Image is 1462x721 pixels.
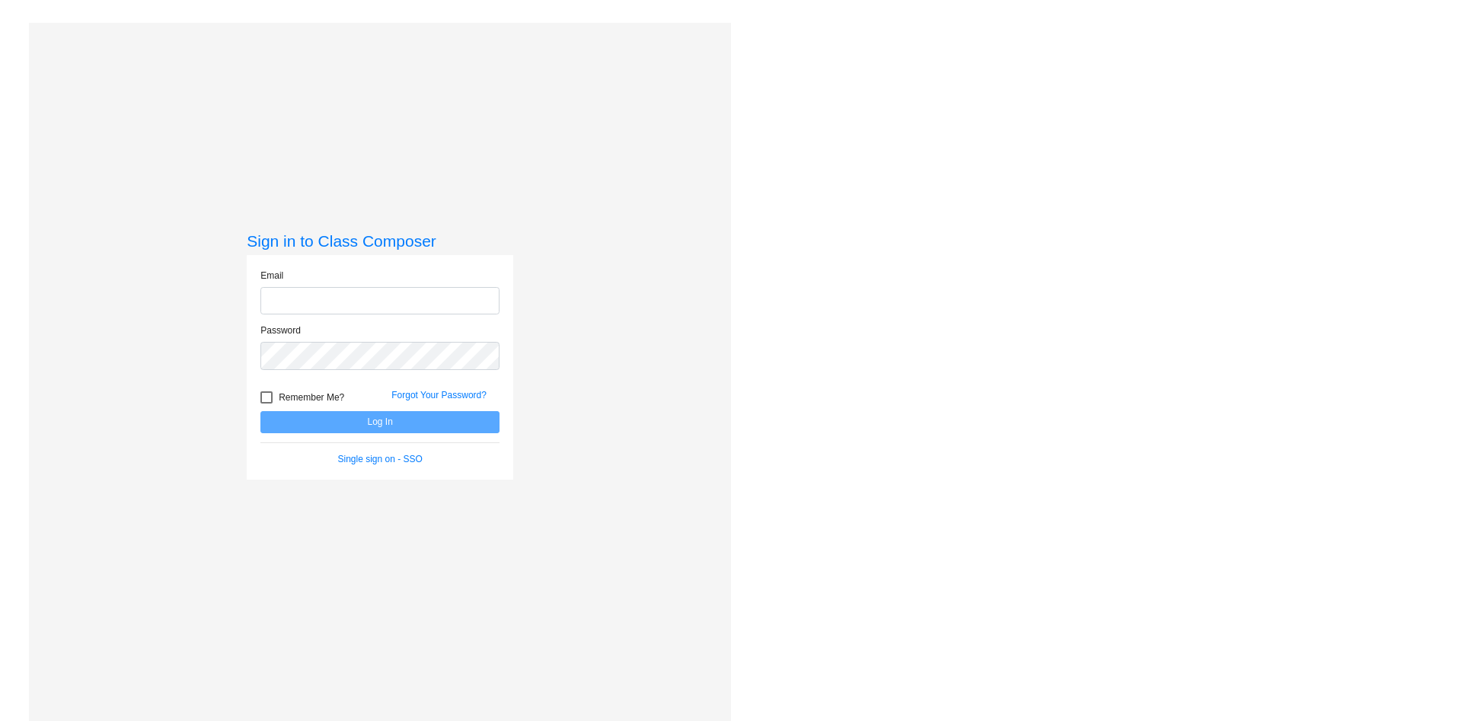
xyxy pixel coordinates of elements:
label: Password [260,324,301,337]
label: Email [260,269,283,282]
button: Log In [260,411,500,433]
a: Single sign on - SSO [338,454,423,464]
h3: Sign in to Class Composer [247,231,513,250]
a: Forgot Your Password? [391,390,487,400]
span: Remember Me? [279,388,344,407]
